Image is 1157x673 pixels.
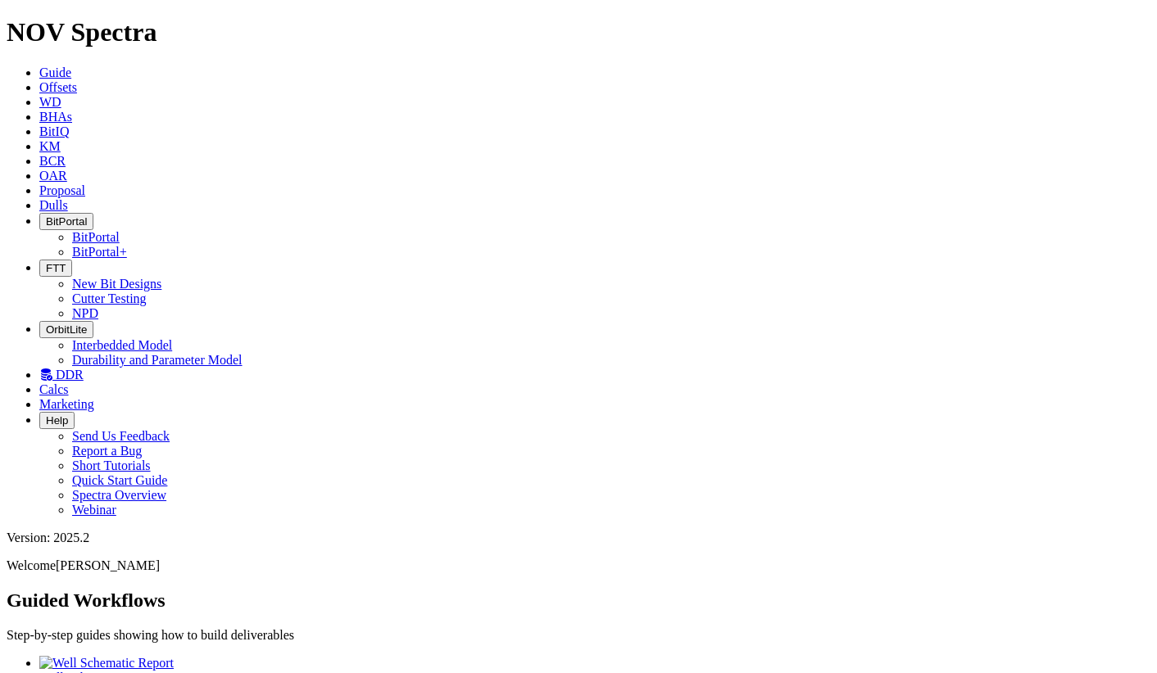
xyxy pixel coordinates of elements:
p: Step-by-step guides showing how to build deliverables [7,628,1150,643]
a: Quick Start Guide [72,473,167,487]
a: BitIQ [39,124,69,138]
h2: Guided Workflows [7,589,1150,612]
a: OAR [39,169,67,183]
a: KM [39,139,61,153]
a: NPD [72,306,98,320]
span: FTT [46,262,66,274]
span: DDR [56,368,84,382]
button: Help [39,412,75,429]
a: Report a Bug [72,444,142,458]
a: Dulls [39,198,68,212]
a: BitPortal [72,230,120,244]
a: Interbedded Model [72,338,172,352]
a: Durability and Parameter Model [72,353,243,367]
span: BitPortal [46,215,87,228]
h1: NOV Spectra [7,17,1150,47]
a: Marketing [39,397,94,411]
button: FTT [39,260,72,277]
button: OrbitLite [39,321,93,338]
span: [PERSON_NAME] [56,558,160,572]
a: Cutter Testing [72,291,147,305]
a: BCR [39,154,66,168]
span: OrbitLite [46,323,87,336]
a: Proposal [39,183,85,197]
a: BitPortal+ [72,245,127,259]
a: Guide [39,65,71,79]
a: Webinar [72,503,116,517]
a: Offsets [39,80,77,94]
a: New Bit Designs [72,277,161,291]
a: WD [39,95,61,109]
a: Send Us Feedback [72,429,170,443]
div: Version: 2025.2 [7,531,1150,545]
a: Short Tutorials [72,458,151,472]
a: DDR [39,368,84,382]
a: Calcs [39,382,69,396]
img: Well Schematic Report [39,656,174,671]
a: Spectra Overview [72,488,166,502]
button: BitPortal [39,213,93,230]
p: Welcome [7,558,1150,573]
a: BHAs [39,110,72,124]
span: Help [46,414,68,427]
